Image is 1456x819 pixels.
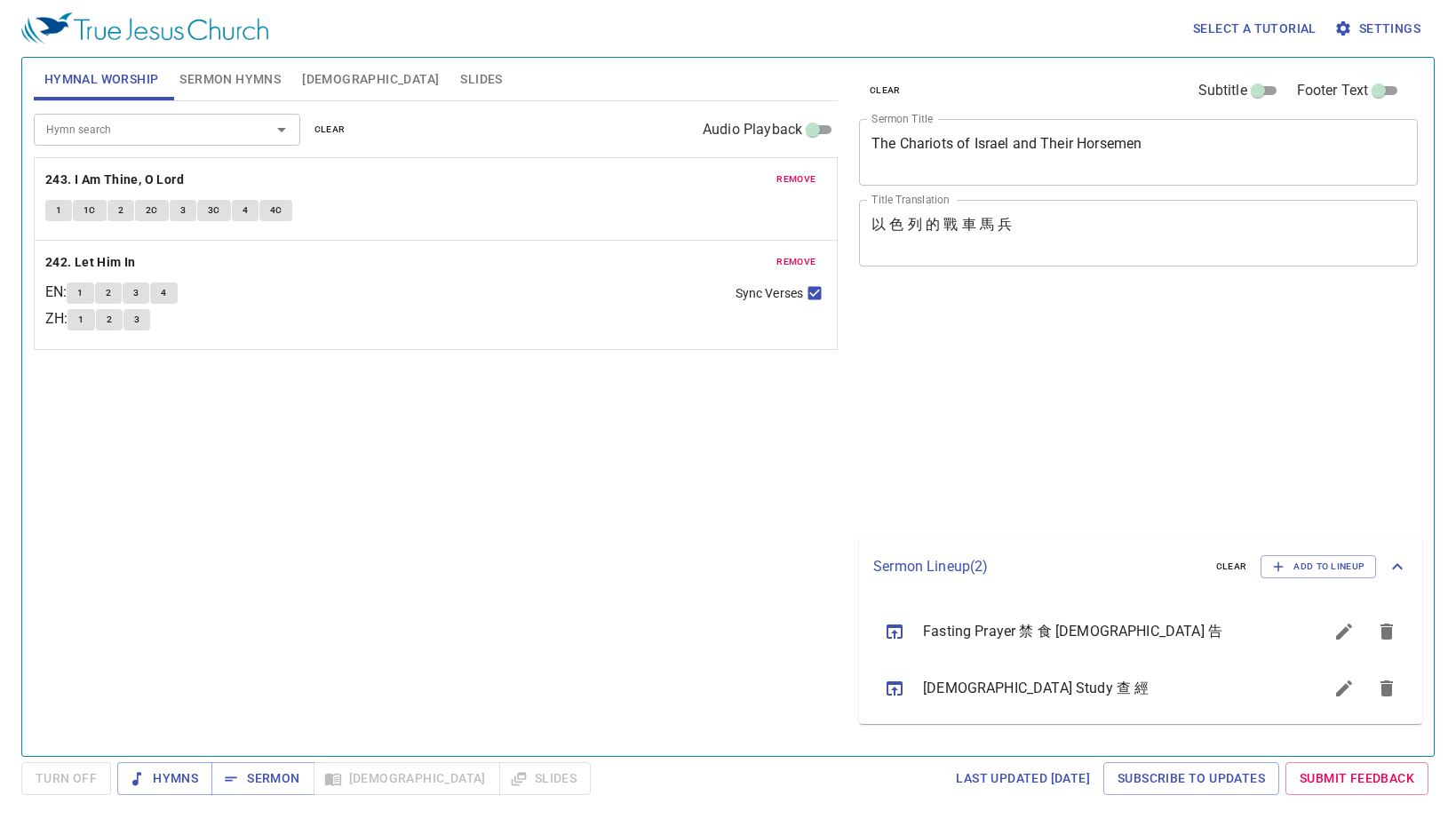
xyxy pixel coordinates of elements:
[1261,555,1376,578] button: Add to Lineup
[45,251,139,274] button: 242. Let Him In
[131,767,198,790] span: Hymns
[150,282,177,304] button: 4
[956,767,1090,790] span: Last updated [DATE]
[84,203,96,219] span: 1C
[1272,559,1365,575] span: Add to Lineup
[870,83,901,99] span: clear
[871,135,1405,169] textarea: The Chariots of Israel and Their Horsemen
[923,621,1280,642] span: Fasting Prayer 禁 食 [DEMOGRAPHIC_DATA] 告
[56,203,61,219] span: 1
[78,312,84,328] span: 1
[107,312,112,328] span: 2
[45,308,68,330] p: ZH :
[232,200,259,221] button: 4
[95,282,122,304] button: 2
[859,80,911,101] button: clear
[107,200,134,221] button: 2
[1300,767,1414,790] span: Submit Feedback
[161,285,166,301] span: 4
[1338,18,1420,40] span: Settings
[304,119,356,140] button: clear
[243,203,248,219] span: 4
[859,596,1422,724] ul: sermon lineup list
[1118,767,1265,790] span: Subscribe to Updates
[133,285,139,301] span: 3
[1331,12,1428,45] button: Settings
[96,309,123,330] button: 2
[871,216,1405,250] textarea: 以 色 列 的 戰 車 馬 兵
[776,171,816,187] span: remove
[45,169,187,191] button: 243. I Am Thine, O Lord
[180,203,186,219] span: 3
[123,282,149,304] button: 3
[68,309,94,330] button: 1
[117,762,212,795] button: Hymns
[259,200,293,221] button: 4C
[302,68,439,91] span: [DEMOGRAPHIC_DATA]
[45,169,184,191] b: 243. I Am Thine, O Lord
[67,282,93,304] button: 1
[873,556,1202,577] p: Sermon Lineup ( 2 )
[73,200,107,221] button: 1C
[45,251,136,274] b: 242. Let Him In
[170,200,196,221] button: 3
[45,200,72,221] button: 1
[211,762,314,795] button: Sermon
[44,68,159,91] span: Hymnal Worship
[314,122,346,138] span: clear
[179,68,281,91] span: Sermon Hymns
[460,68,502,91] span: Slides
[1193,18,1317,40] span: Select a tutorial
[21,12,268,44] img: True Jesus Church
[1186,12,1324,45] button: Select a tutorial
[135,200,169,221] button: 2C
[270,203,282,219] span: 4C
[1205,556,1258,577] button: clear
[736,284,803,303] span: Sync Verses
[134,312,139,328] span: 3
[197,200,231,221] button: 3C
[852,285,1309,531] iframe: from-child
[1198,80,1247,101] span: Subtitle
[766,169,826,190] button: remove
[269,117,294,142] button: Open
[1285,762,1428,795] a: Submit Feedback
[226,767,299,790] span: Sermon
[1297,80,1369,101] span: Footer Text
[923,678,1280,699] span: [DEMOGRAPHIC_DATA] Study 查 經
[1103,762,1279,795] a: Subscribe to Updates
[859,537,1422,596] div: Sermon Lineup(2)clearAdd to Lineup
[45,282,67,303] p: EN :
[949,762,1097,795] a: Last updated [DATE]
[703,119,802,140] span: Audio Playback
[766,251,826,273] button: remove
[77,285,83,301] span: 1
[146,203,158,219] span: 2C
[118,203,123,219] span: 2
[776,254,816,270] span: remove
[123,309,150,330] button: 3
[106,285,111,301] span: 2
[1216,559,1247,575] span: clear
[208,203,220,219] span: 3C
